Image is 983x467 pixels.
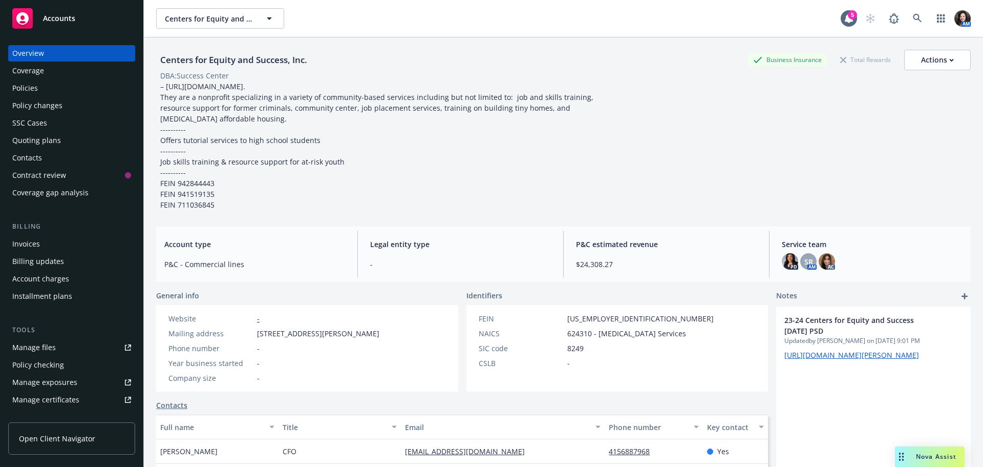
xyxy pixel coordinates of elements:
[717,446,729,457] span: Yes
[8,253,135,270] a: Billing updates
[257,373,260,383] span: -
[370,239,551,250] span: Legal entity type
[916,452,956,461] span: Nova Assist
[958,290,971,302] a: add
[860,8,881,29] a: Start snowing
[156,53,311,67] div: Centers for Equity and Success, Inc.
[479,343,563,354] div: SIC code
[401,415,605,439] button: Email
[576,259,757,270] span: $24,308.27
[12,236,40,252] div: Invoices
[8,150,135,166] a: Contacts
[405,422,589,433] div: Email
[257,343,260,354] span: -
[605,415,702,439] button: Phone number
[12,339,56,356] div: Manage files
[279,415,401,439] button: Title
[12,374,77,391] div: Manage exposures
[8,132,135,149] a: Quoting plans
[8,357,135,373] a: Policy checking
[257,314,260,323] a: -
[165,13,253,24] span: Centers for Equity and Success, Inc.
[156,290,199,301] span: General info
[8,325,135,335] div: Tools
[168,373,253,383] div: Company size
[567,328,686,339] span: 624310 - [MEDICAL_DATA] Services
[12,409,64,425] div: Manage claims
[12,288,72,304] div: Installment plans
[567,343,584,354] span: 8249
[12,115,47,131] div: SSC Cases
[609,446,658,456] a: 4156887968
[776,307,971,369] div: 23-24 Centers for Equity and Success [DATE] PSDUpdatedby [PERSON_NAME] on [DATE] 9:01 PM[URL][DOM...
[160,70,229,81] div: DBA: Success Center
[8,115,135,131] a: SSC Cases
[895,446,908,467] div: Drag to move
[8,185,135,201] a: Coverage gap analysis
[257,328,379,339] span: [STREET_ADDRESS][PERSON_NAME]
[748,53,827,66] div: Business Insurance
[8,167,135,184] a: Contract review
[168,343,253,354] div: Phone number
[466,290,502,301] span: Identifiers
[907,8,928,29] a: Search
[12,357,64,373] div: Policy checking
[782,239,963,250] span: Service team
[479,313,563,324] div: FEIN
[405,446,533,456] a: [EMAIL_ADDRESS][DOMAIN_NAME]
[479,328,563,339] div: NAICS
[782,253,798,270] img: photo
[8,97,135,114] a: Policy changes
[931,8,951,29] a: Switch app
[8,63,135,79] a: Coverage
[168,328,253,339] div: Mailing address
[156,8,284,29] button: Centers for Equity and Success, Inc.
[8,45,135,62] a: Overview
[168,313,253,324] div: Website
[921,50,954,70] div: Actions
[12,45,44,62] div: Overview
[804,256,813,267] span: SR
[12,392,79,408] div: Manage certificates
[164,259,345,270] span: P&C - Commercial lines
[8,374,135,391] a: Manage exposures
[904,50,971,70] button: Actions
[168,358,253,369] div: Year business started
[8,392,135,408] a: Manage certificates
[12,271,69,287] div: Account charges
[703,415,768,439] button: Key contact
[12,80,38,96] div: Policies
[954,10,971,27] img: photo
[784,315,936,336] span: 23-24 Centers for Equity and Success [DATE] PSD
[156,400,187,411] a: Contacts
[12,150,42,166] div: Contacts
[12,63,44,79] div: Coverage
[257,358,260,369] span: -
[12,185,89,201] div: Coverage gap analysis
[8,339,135,356] a: Manage files
[12,167,66,184] div: Contract review
[776,290,797,302] span: Notes
[707,422,753,433] div: Key contact
[8,4,135,33] a: Accounts
[160,422,263,433] div: Full name
[576,239,757,250] span: P&C estimated revenue
[479,358,563,369] div: CSLB
[8,80,135,96] a: Policies
[784,336,963,346] span: Updated by [PERSON_NAME] on [DATE] 9:01 PM
[19,433,95,444] span: Open Client Navigator
[884,8,904,29] a: Report a Bug
[835,53,896,66] div: Total Rewards
[8,236,135,252] a: Invoices
[283,422,386,433] div: Title
[848,10,857,19] div: 5
[283,446,296,457] span: CFO
[567,313,714,324] span: [US_EMPLOYER_IDENTIFICATION_NUMBER]
[8,271,135,287] a: Account charges
[819,253,835,270] img: photo
[784,350,919,360] a: [URL][DOMAIN_NAME][PERSON_NAME]
[370,259,551,270] span: -
[8,221,135,232] div: Billing
[609,422,687,433] div: Phone number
